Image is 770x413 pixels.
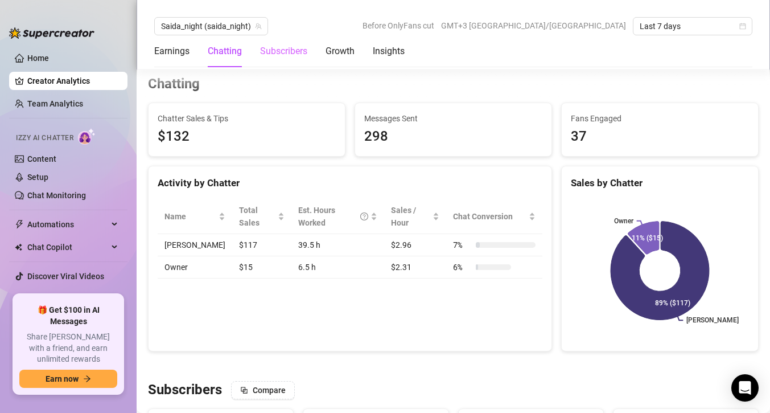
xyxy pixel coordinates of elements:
[158,234,232,256] td: [PERSON_NAME]
[260,44,307,58] div: Subscribers
[27,154,56,163] a: Content
[9,27,94,39] img: logo-BBDzfeDw.svg
[291,256,384,279] td: 6.5 h
[255,23,262,30] span: team
[27,238,108,256] span: Chat Copilot
[298,204,368,229] div: Est. Hours Worked
[27,272,104,281] a: Discover Viral Videos
[148,75,200,93] h3: Chatting
[239,204,275,229] span: Total Sales
[46,374,79,383] span: Earn now
[686,316,739,324] text: [PERSON_NAME]
[154,44,190,58] div: Earnings
[731,374,759,402] div: Open Intercom Messenger
[158,199,232,234] th: Name
[158,175,542,191] div: Activity by Chatter
[27,99,83,108] a: Team Analytics
[373,44,405,58] div: Insights
[384,256,446,279] td: $2.31
[364,112,542,125] span: Messages Sent
[739,23,746,30] span: calendar
[161,18,261,35] span: Saida_night (saida_night)
[208,44,242,58] div: Chatting
[384,234,446,256] td: $2.96
[363,17,434,34] span: Before OnlyFans cut
[15,220,24,229] span: thunderbolt
[27,215,108,234] span: Automations
[231,381,295,399] button: Compare
[446,199,542,234] th: Chat Conversion
[232,256,291,279] td: $15
[360,204,368,229] span: question-circle
[16,133,73,144] span: Izzy AI Chatter
[19,370,117,388] button: Earn nowarrow-right
[164,210,216,223] span: Name
[232,199,291,234] th: Total Sales
[384,199,446,234] th: Sales / Hour
[326,44,355,58] div: Growth
[19,332,117,365] span: Share [PERSON_NAME] with a friend, and earn unlimited rewards
[291,234,384,256] td: 39.5 h
[453,210,526,223] span: Chat Conversion
[364,126,542,148] div: 298
[27,191,86,200] a: Chat Monitoring
[441,17,626,34] span: GMT+3 [GEOGRAPHIC_DATA]/[GEOGRAPHIC_DATA]
[158,126,336,148] span: $132
[15,243,22,251] img: Chat Copilot
[571,175,749,191] div: Sales by Chatter
[391,204,430,229] span: Sales / Hour
[27,173,48,182] a: Setup
[640,18,746,35] span: Last 7 days
[232,234,291,256] td: $117
[240,386,248,394] span: block
[614,217,634,225] text: Owner
[571,112,749,125] span: Fans Engaged
[453,261,471,273] span: 6 %
[83,375,91,383] span: arrow-right
[453,239,471,251] span: 7 %
[78,128,96,145] img: AI Chatter
[158,112,336,125] span: Chatter Sales & Tips
[253,386,286,395] span: Compare
[27,54,49,63] a: Home
[571,126,749,148] div: 37
[148,381,222,399] h3: Subscribers
[27,72,118,90] a: Creator Analytics
[19,305,117,327] span: 🎁 Get $100 in AI Messages
[158,256,232,279] td: Owner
